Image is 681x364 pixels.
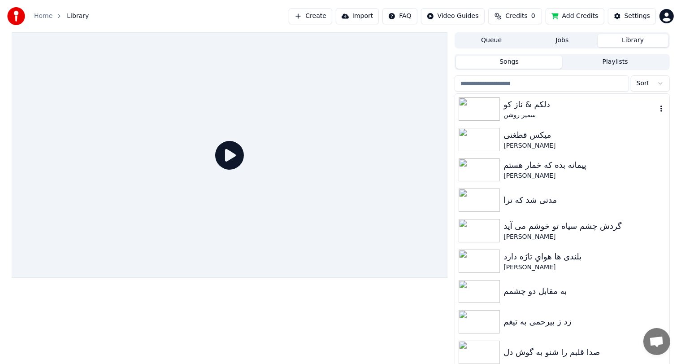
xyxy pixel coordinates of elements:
[456,56,562,69] button: Songs
[643,328,670,355] a: Open chat
[625,12,650,21] div: Settings
[289,8,332,24] button: Create
[598,34,668,47] button: Library
[34,12,52,21] a: Home
[503,98,656,111] div: دلکم & ناز کو
[608,8,656,24] button: Settings
[503,346,665,359] div: صدا قلبم را شنو به گوش دل
[503,129,665,141] div: میکس قطغنی
[562,56,668,69] button: Playlists
[527,34,598,47] button: Jobs
[503,194,665,206] div: مدتی شد که ترا
[546,8,604,24] button: Add Credits
[503,250,665,263] div: بلندی ها هوایِ تازَه دارد
[637,79,650,88] span: Sort
[505,12,527,21] span: Credits
[503,141,665,150] div: [PERSON_NAME]
[503,159,665,171] div: پیمانه بده که خمار هستم
[456,34,527,47] button: Queue
[336,8,379,24] button: Import
[488,8,542,24] button: Credits0
[421,8,485,24] button: Video Guides
[67,12,89,21] span: Library
[503,171,665,180] div: [PERSON_NAME]
[7,7,25,25] img: youka
[503,232,665,241] div: [PERSON_NAME]
[531,12,535,21] span: 0
[503,285,665,298] div: به مقابل دو چشمم
[382,8,417,24] button: FAQ
[503,316,665,328] div: زد ز بیرحمی به تیغم
[34,12,89,21] nav: breadcrumb
[503,220,665,232] div: گردش چشم سیاه تو خوشم می آید
[503,111,656,120] div: سمیر روشن
[503,263,665,272] div: [PERSON_NAME]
